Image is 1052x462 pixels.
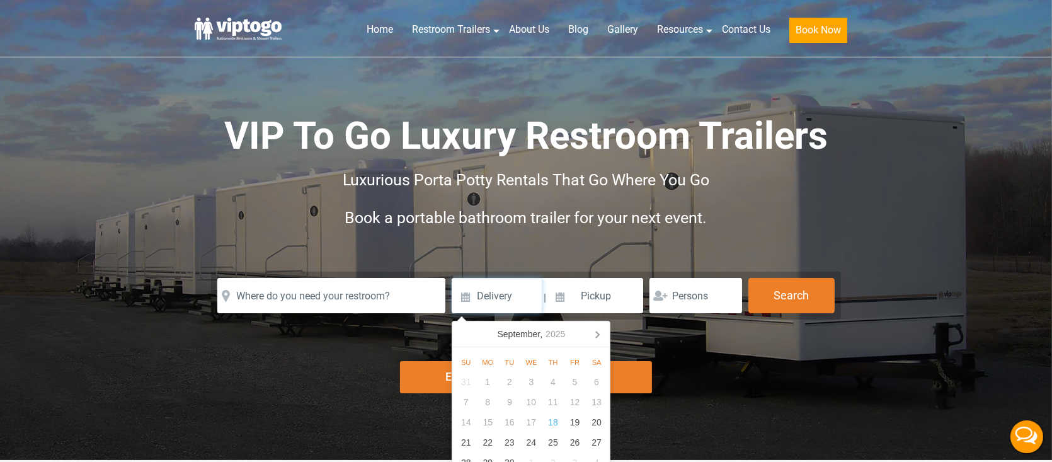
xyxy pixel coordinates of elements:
a: Gallery [598,16,648,43]
div: Tu [499,355,521,370]
div: 5 [564,372,586,392]
i: 2025 [546,326,565,342]
button: Live Chat [1002,412,1052,462]
div: Sa [586,355,608,370]
div: 1 [477,372,499,392]
div: 12 [564,392,586,412]
input: Persons [649,278,742,313]
div: Mo [477,355,499,370]
a: Contact Us [712,16,780,43]
div: 27 [586,432,608,453]
div: We [520,355,542,370]
span: | [544,278,546,318]
div: 13 [586,392,608,412]
div: 9 [499,392,521,412]
input: Delivery [452,278,542,313]
div: 15 [477,412,499,432]
div: Explore Restroom Trailers [400,361,653,393]
button: Search [748,278,835,313]
div: 2 [499,372,521,392]
span: VIP To Go Luxury Restroom Trailers [224,113,828,158]
a: Book Now [780,16,857,50]
div: 24 [520,432,542,453]
div: 23 [499,432,521,453]
div: 7 [455,392,477,412]
span: Book a portable bathroom trailer for your next event. [345,209,707,227]
button: Book Now [789,18,847,43]
div: 26 [564,432,586,453]
span: Luxurious Porta Potty Rentals That Go Where You Go [343,171,709,189]
div: September, [493,324,571,344]
div: 25 [542,432,564,453]
div: Fr [564,355,586,370]
div: 10 [520,392,542,412]
div: 17 [520,412,542,432]
input: Where do you need your restroom? [217,278,445,313]
div: 21 [455,432,477,453]
div: 18 [542,412,564,432]
a: Blog [559,16,598,43]
div: 14 [455,412,477,432]
div: 6 [586,372,608,392]
div: Th [542,355,564,370]
div: 8 [477,392,499,412]
input: Pickup [547,278,643,313]
a: About Us [500,16,559,43]
a: Home [357,16,403,43]
a: Resources [648,16,712,43]
div: Su [455,355,477,370]
div: 3 [520,372,542,392]
div: 16 [499,412,521,432]
div: 20 [586,412,608,432]
a: Restroom Trailers [403,16,500,43]
div: 4 [542,372,564,392]
div: 11 [542,392,564,412]
div: 22 [477,432,499,453]
div: 19 [564,412,586,432]
div: 31 [455,372,477,392]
